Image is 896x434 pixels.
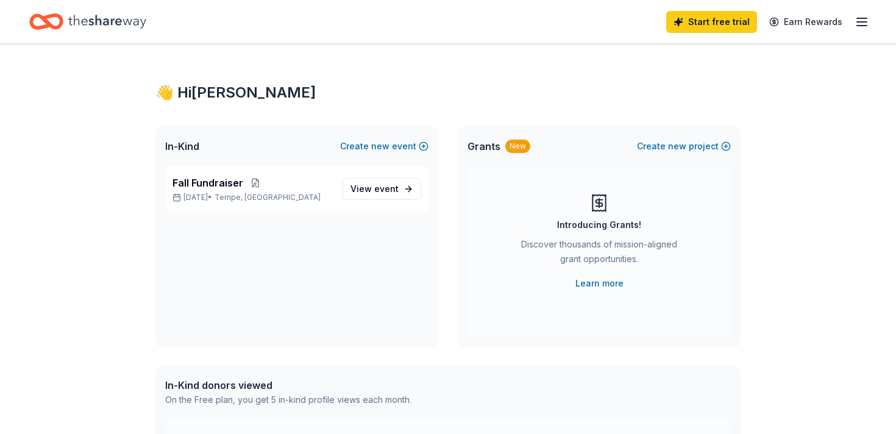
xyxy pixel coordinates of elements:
a: View event [343,178,421,200]
div: In-Kind donors viewed [165,378,411,393]
span: In-Kind [165,139,199,154]
div: 👋 Hi [PERSON_NAME] [155,83,741,102]
div: Introducing Grants! [557,218,641,232]
div: On the Free plan, you get 5 in-kind profile views each month. [165,393,411,407]
span: Tempe, [GEOGRAPHIC_DATA] [215,193,321,202]
a: Start free trial [666,11,757,33]
div: New [505,140,530,153]
p: [DATE] • [172,193,333,202]
button: Createnewevent [340,139,428,154]
span: Grants [468,139,500,154]
span: Fall Fundraiser [172,176,243,190]
button: Createnewproject [637,139,731,154]
a: Home [29,7,146,36]
span: event [374,183,399,194]
span: new [668,139,686,154]
a: Learn more [575,276,624,291]
a: Earn Rewards [762,11,850,33]
div: Discover thousands of mission-aligned grant opportunities. [516,237,682,271]
span: new [371,139,389,154]
span: View [350,182,399,196]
